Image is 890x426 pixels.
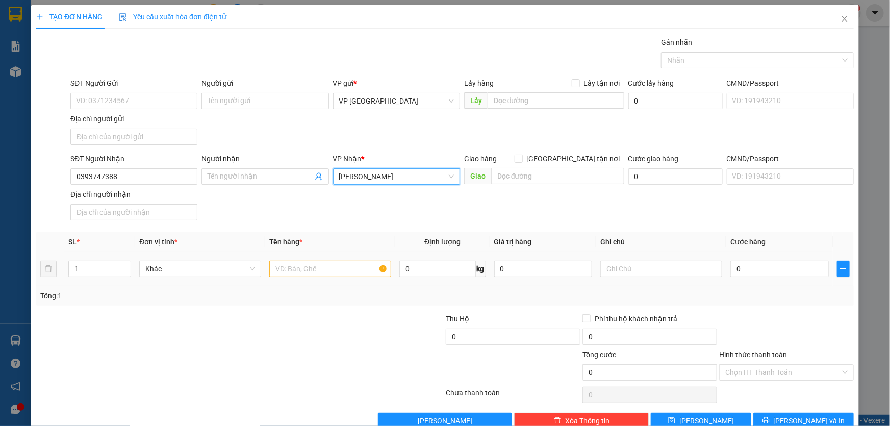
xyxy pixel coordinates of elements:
span: Định lượng [424,238,461,246]
span: Khác [145,261,255,277]
span: SL [68,238,77,246]
div: Người gửi [201,78,328,89]
div: Chưa thanh toán [445,387,582,405]
span: Thu Hộ [446,315,469,323]
span: TẠO ĐƠN HÀNG [36,13,103,21]
span: Yêu cầu xuất hóa đơn điện tử [119,13,226,21]
span: Lấy hàng [464,79,494,87]
span: VP Đà Nẵng [339,93,454,109]
button: Close [830,5,859,34]
span: Cước hàng [730,238,766,246]
span: Lấy [464,92,488,109]
label: Cước giao hàng [628,155,679,163]
input: Địa chỉ của người nhận [70,204,197,220]
input: VD: Bàn, Ghế [269,261,391,277]
label: Hình thức thanh toán [719,350,787,359]
input: Dọc đường [488,92,624,109]
span: close [841,15,849,23]
span: Giao [464,168,491,184]
span: Tên hàng [269,238,302,246]
span: VP Nhận [333,155,362,163]
div: CMND/Passport [727,78,854,89]
button: plus [837,261,850,277]
span: plus [837,265,849,273]
span: plus [36,13,43,20]
span: Giá trị hàng [494,238,532,246]
input: Địa chỉ của người gửi [70,129,197,145]
span: delete [554,417,561,425]
span: Đơn vị tính [139,238,177,246]
span: save [668,417,675,425]
span: printer [762,417,770,425]
button: delete [40,261,57,277]
div: VP gửi [333,78,460,89]
span: Phí thu hộ khách nhận trả [591,313,681,324]
label: Cước lấy hàng [628,79,674,87]
div: SĐT Người Nhận [70,153,197,164]
label: Gán nhãn [661,38,692,46]
input: Cước lấy hàng [628,93,723,109]
span: Lê Đại Hành [339,169,454,184]
span: kg [476,261,486,277]
div: Người nhận [201,153,328,164]
span: [GEOGRAPHIC_DATA] tận nơi [523,153,624,164]
input: 0 [494,261,593,277]
div: Địa chỉ người gửi [70,113,197,124]
div: CMND/Passport [727,153,854,164]
span: Tổng cước [582,350,616,359]
div: Địa chỉ người nhận [70,189,197,200]
input: Dọc đường [491,168,624,184]
input: Cước giao hàng [628,168,723,185]
img: icon [119,13,127,21]
div: Tổng: 1 [40,290,344,302]
span: Giao hàng [464,155,497,163]
div: SĐT Người Gửi [70,78,197,89]
span: user-add [315,172,323,181]
span: Lấy tận nơi [580,78,624,89]
th: Ghi chú [596,232,726,252]
input: Ghi Chú [600,261,722,277]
